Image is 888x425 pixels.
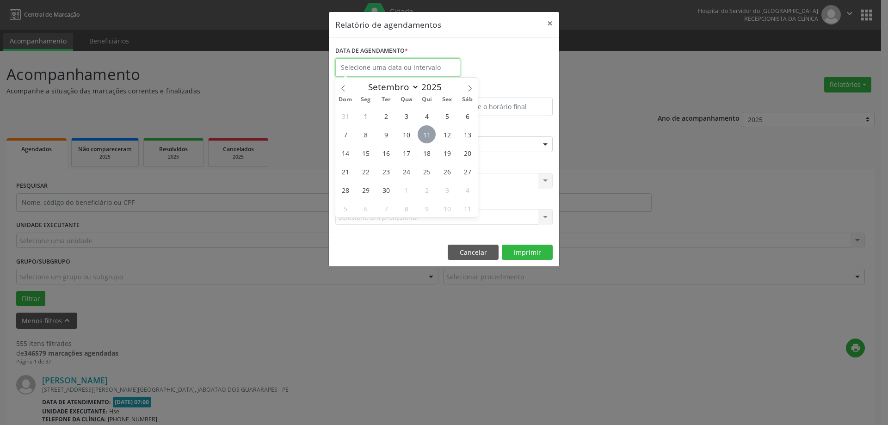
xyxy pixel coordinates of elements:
[364,80,419,93] select: Month
[458,181,476,199] span: Outubro 4, 2025
[457,97,478,103] span: Sáb
[397,144,415,162] span: Setembro 17, 2025
[336,107,354,125] span: Agosto 31, 2025
[335,97,356,103] span: Dom
[448,245,499,260] button: Cancelar
[438,181,456,199] span: Outubro 3, 2025
[397,162,415,180] span: Setembro 24, 2025
[357,162,375,180] span: Setembro 22, 2025
[438,107,456,125] span: Setembro 5, 2025
[377,107,395,125] span: Setembro 2, 2025
[458,199,476,217] span: Outubro 11, 2025
[377,181,395,199] span: Setembro 30, 2025
[438,199,456,217] span: Outubro 10, 2025
[336,181,354,199] span: Setembro 28, 2025
[418,125,436,143] span: Setembro 11, 2025
[438,125,456,143] span: Setembro 12, 2025
[396,97,417,103] span: Qua
[446,98,553,116] input: Selecione o horário final
[437,97,457,103] span: Sex
[417,97,437,103] span: Qui
[335,44,408,58] label: DATA DE AGENDAMENTO
[336,162,354,180] span: Setembro 21, 2025
[357,181,375,199] span: Setembro 29, 2025
[377,144,395,162] span: Setembro 16, 2025
[357,144,375,162] span: Setembro 15, 2025
[502,245,553,260] button: Imprimir
[377,125,395,143] span: Setembro 9, 2025
[377,199,395,217] span: Outubro 7, 2025
[377,162,395,180] span: Setembro 23, 2025
[458,162,476,180] span: Setembro 27, 2025
[418,144,436,162] span: Setembro 18, 2025
[418,199,436,217] span: Outubro 9, 2025
[356,97,376,103] span: Seg
[438,162,456,180] span: Setembro 26, 2025
[336,199,354,217] span: Outubro 5, 2025
[357,199,375,217] span: Outubro 6, 2025
[458,125,476,143] span: Setembro 13, 2025
[438,144,456,162] span: Setembro 19, 2025
[376,97,396,103] span: Ter
[357,125,375,143] span: Setembro 8, 2025
[397,181,415,199] span: Outubro 1, 2025
[336,144,354,162] span: Setembro 14, 2025
[541,12,559,35] button: Close
[397,199,415,217] span: Outubro 8, 2025
[357,107,375,125] span: Setembro 1, 2025
[397,125,415,143] span: Setembro 10, 2025
[336,125,354,143] span: Setembro 7, 2025
[458,107,476,125] span: Setembro 6, 2025
[418,181,436,199] span: Outubro 2, 2025
[335,58,460,77] input: Selecione uma data ou intervalo
[335,18,441,31] h5: Relatório de agendamentos
[446,83,553,98] label: ATÉ
[418,162,436,180] span: Setembro 25, 2025
[397,107,415,125] span: Setembro 3, 2025
[458,144,476,162] span: Setembro 20, 2025
[418,107,436,125] span: Setembro 4, 2025
[419,81,450,93] input: Year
